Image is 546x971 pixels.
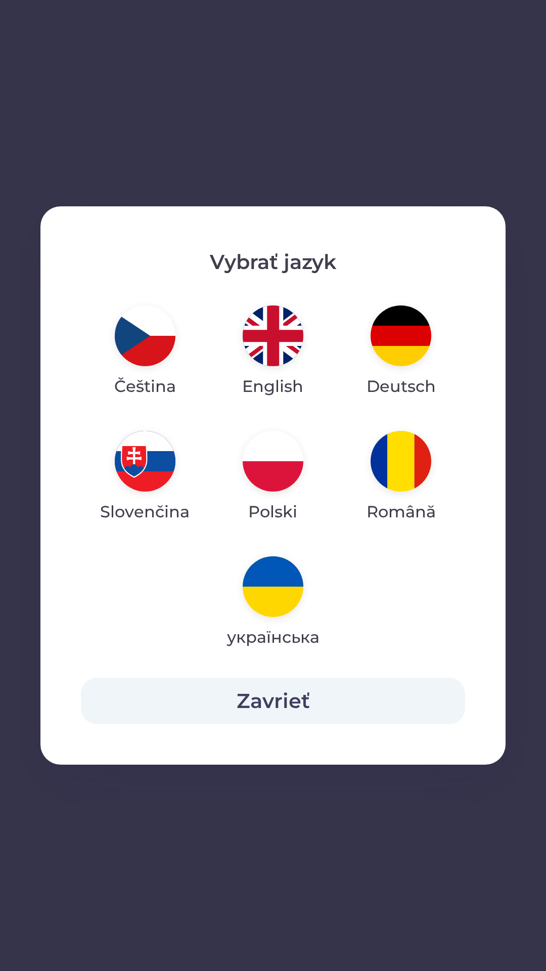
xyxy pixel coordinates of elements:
[115,305,175,366] img: cs flag
[115,431,175,492] img: sk flag
[342,297,460,407] button: Deutsch
[218,297,328,407] button: English
[227,625,320,649] p: українська
[367,500,436,524] p: Română
[90,297,200,407] button: Čeština
[342,423,460,532] button: Română
[243,431,303,492] img: pl flag
[209,548,337,657] button: українська
[81,247,465,277] p: Vybrať jazyk
[371,305,431,366] img: de flag
[248,500,297,524] p: Polski
[367,374,436,399] p: Deutsch
[371,431,431,492] img: ro flag
[243,305,303,366] img: en flag
[242,374,303,399] p: English
[114,374,176,399] p: Čeština
[243,556,303,617] img: uk flag
[218,423,328,532] button: Polski
[81,678,465,724] button: Zavrieť
[100,500,190,524] p: Slovenčina
[81,423,209,532] button: Slovenčina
